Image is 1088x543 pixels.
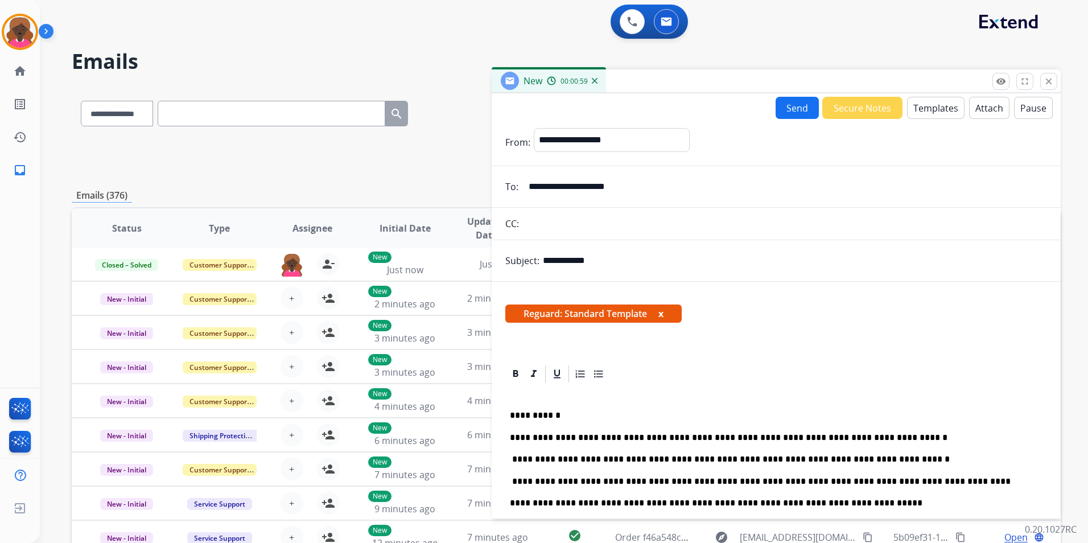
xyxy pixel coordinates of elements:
mat-icon: person_add [322,496,335,510]
div: Underline [549,365,566,382]
button: + [281,458,303,480]
span: 9 minutes ago [374,503,435,515]
p: 0.20.1027RC [1025,523,1077,536]
span: 6 minutes ago [374,434,435,447]
span: New - Initial [100,361,153,373]
mat-icon: person_add [322,326,335,339]
span: 4 minutes ago [467,394,528,407]
p: New [368,388,391,400]
img: agent-avatar [281,253,303,277]
mat-icon: person_add [322,428,335,442]
span: New [524,75,542,87]
button: + [281,423,303,446]
div: Bold [507,365,524,382]
mat-icon: list_alt [13,97,27,111]
span: + [289,326,294,339]
span: New - Initial [100,498,153,510]
span: + [289,428,294,442]
mat-icon: language [1034,532,1044,542]
span: 6 minutes ago [467,429,528,441]
span: 4 minutes ago [374,400,435,413]
p: New [368,491,391,502]
p: Subject: [505,254,539,268]
button: x [658,307,663,320]
div: Bullet List [590,365,607,382]
span: + [289,496,294,510]
p: CC: [505,217,519,231]
p: Emails (376) [72,188,132,203]
span: + [289,462,294,476]
button: + [281,321,303,344]
mat-icon: history [13,130,27,144]
mat-icon: home [13,64,27,78]
span: Customer Support [183,361,257,373]
button: Send [776,97,819,119]
mat-icon: content_copy [955,532,966,542]
span: + [289,291,294,305]
span: 2 minutes ago [467,292,528,305]
span: Customer Support [183,464,257,476]
mat-icon: person_remove [322,257,335,271]
button: Attach [969,97,1009,119]
span: Just now [480,258,516,270]
mat-icon: content_copy [863,532,873,542]
span: 3 minutes ago [467,360,528,373]
button: + [281,492,303,515]
span: 3 minutes ago [374,366,435,379]
mat-icon: person_add [322,462,335,476]
mat-icon: remove_red_eye [996,76,1006,87]
p: From: [505,135,530,149]
h2: Emails [72,50,1061,73]
span: 3 minutes ago [374,332,435,344]
div: Italic [525,365,542,382]
span: 3 minutes ago [467,326,528,339]
span: Initial Date [380,221,431,235]
span: Service Support [187,498,252,510]
button: Secure Notes [822,97,902,119]
button: Templates [907,97,965,119]
mat-icon: close [1044,76,1054,87]
span: Status [112,221,142,235]
button: + [281,389,303,412]
span: Customer Support [183,327,257,339]
span: 00:00:59 [561,77,588,86]
button: + [281,287,303,310]
span: Closed – Solved [95,259,158,271]
p: New [368,354,391,365]
p: New [368,252,391,263]
span: + [289,360,294,373]
span: Reguard: Standard Template [505,305,682,323]
mat-icon: search [390,107,403,121]
span: Customer Support [183,293,257,305]
span: Customer Support [183,259,257,271]
span: Updated Date [461,215,512,242]
p: To: [505,180,518,194]
p: New [368,286,391,297]
span: New - Initial [100,464,153,476]
p: New [368,320,391,331]
span: Customer Support [183,396,257,408]
span: + [289,394,294,408]
mat-icon: check_circle [568,529,582,542]
span: New - Initial [100,327,153,339]
span: 7 minutes ago [467,463,528,475]
mat-icon: person_add [322,291,335,305]
div: Ordered List [572,365,589,382]
span: 7 minutes ago [467,497,528,509]
span: 2 minutes ago [374,298,435,310]
button: + [281,355,303,378]
span: Just now [387,264,423,276]
mat-icon: inbox [13,163,27,177]
span: Type [209,221,230,235]
span: 7 minutes ago [374,468,435,481]
button: Pause [1014,97,1053,119]
p: New [368,525,391,536]
img: avatar [4,16,36,48]
mat-icon: person_add [322,360,335,373]
span: New - Initial [100,396,153,408]
p: New [368,456,391,468]
p: New [368,422,391,434]
span: New - Initial [100,430,153,442]
span: Shipping Protection [183,430,261,442]
span: Assignee [292,221,332,235]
